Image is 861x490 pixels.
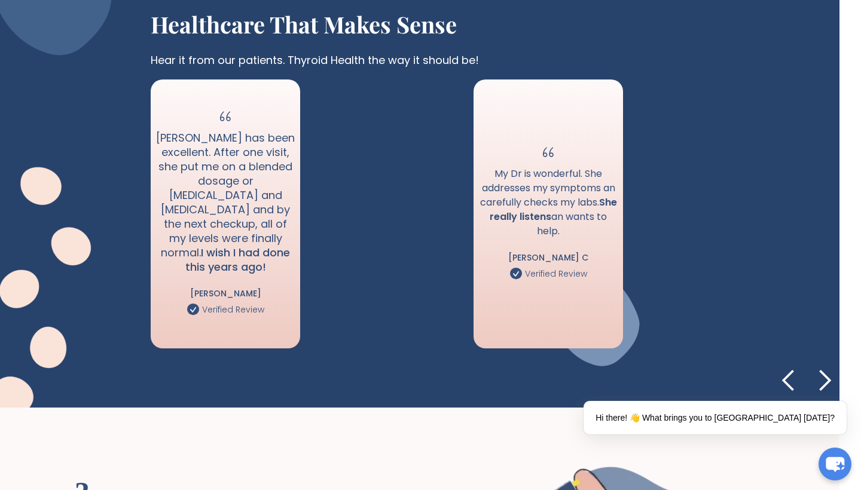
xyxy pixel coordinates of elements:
h3: [PERSON_NAME] has been excellent. After one visit, she put me on a blended dosage or [MEDICAL_DAT... [155,131,295,274]
span: She really listens [490,195,617,223]
h3: My Dr is wonderful. She addresses my symptoms an carefully checks my labs. an wants to help. [478,167,618,238]
h2: Healthcare that makes sense [151,11,457,38]
div: 2 of 25 [312,79,462,348]
img: 5 star review for paloma health hypothyroidism [216,107,234,125]
h3: Hear it from our patients. Thyroid Health the way it should be! [151,53,479,68]
h3: Verified Review [525,267,587,281]
div: 4 of 25 [635,79,784,348]
div: carousel [151,79,839,348]
span: I wish I had done this years ago! [185,245,291,274]
h3: Verified Review [202,302,264,317]
div: next slide [810,366,839,396]
div: 1 of 25 [151,79,300,348]
h3: [PERSON_NAME] [190,286,261,301]
iframe: Jamie talks about Paloma Health [635,63,784,362]
div: Hi there! 👋 What brings you to [GEOGRAPHIC_DATA] [DATE]? [584,401,847,434]
h3: [PERSON_NAME] C [508,250,588,265]
button: chat-button [819,448,851,480]
div: previous slide [774,366,804,396]
div: 3 of 25 [474,79,623,348]
img: 5 star review for paloma health hypothyroidism [539,143,557,161]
